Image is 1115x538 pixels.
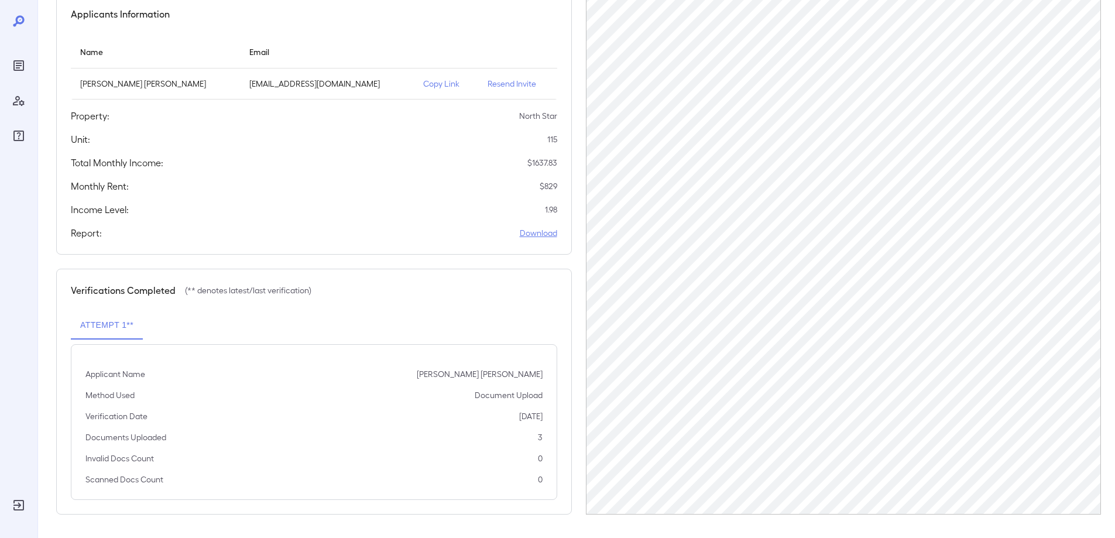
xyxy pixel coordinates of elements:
p: Scanned Docs Count [85,474,163,485]
p: [PERSON_NAME] [PERSON_NAME] [417,368,543,380]
div: FAQ [9,126,28,145]
p: $ 829 [540,180,557,192]
p: Document Upload [475,389,543,401]
div: Reports [9,56,28,75]
h5: Unit: [71,132,90,146]
table: simple table [71,35,557,100]
p: 1.98 [545,204,557,215]
p: Method Used [85,389,135,401]
p: [EMAIL_ADDRESS][DOMAIN_NAME] [249,78,405,90]
p: Verification Date [85,410,147,422]
p: Copy Link [423,78,469,90]
p: $ 1637.83 [527,157,557,169]
p: Applicant Name [85,368,145,380]
p: 3 [538,431,543,443]
h5: Verifications Completed [71,283,176,297]
a: Download [520,227,557,239]
p: (** denotes latest/last verification) [185,285,311,296]
th: Name [71,35,240,68]
p: 115 [547,133,557,145]
p: Resend Invite [488,78,547,90]
h5: Income Level: [71,203,129,217]
h5: Property: [71,109,109,123]
p: 0 [538,453,543,464]
p: North Star [519,110,557,122]
p: [PERSON_NAME] [PERSON_NAME] [80,78,231,90]
p: 0 [538,474,543,485]
div: Manage Users [9,91,28,110]
h5: Report: [71,226,102,240]
h5: Monthly Rent: [71,179,129,193]
h5: Total Monthly Income: [71,156,163,170]
p: Invalid Docs Count [85,453,154,464]
button: Attempt 1** [71,311,143,340]
div: Log Out [9,496,28,515]
p: [DATE] [519,410,543,422]
th: Email [240,35,414,68]
p: Documents Uploaded [85,431,166,443]
h5: Applicants Information [71,7,170,21]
